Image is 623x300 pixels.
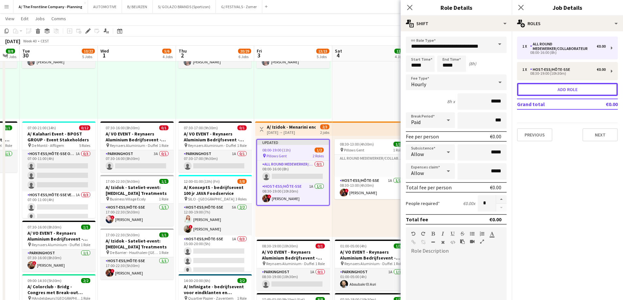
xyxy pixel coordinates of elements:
[335,155,408,177] app-card-role-placeholder: All Round medewerker/collaborateur
[100,204,174,226] app-card-role: Host-ess/Hôte-sse1/117:00-22:30 (5h30m)![PERSON_NAME]
[79,125,90,130] span: 0/12
[100,175,174,226] div: 17:00-22:30 (5h30m)1/1A/ Izidok - Sateliet-event: [MEDICAL_DATA] Treatments Business Village Ecol...
[216,0,262,13] button: G/ FESTIVALS - Zomer
[393,261,403,266] span: 1 Role
[49,14,69,23] a: Comms
[162,49,171,54] span: 5/6
[460,239,465,244] button: Paste as plain text
[6,54,16,59] div: 3 Jobs
[335,240,408,291] app-job-card: 01:00-05:00 (4h)1/1A/ VO EVENT - Reynaers Aluminium Bedrijfsevent - PARKING LEVERANCIERS - 29/09 ...
[110,250,159,255] span: De Barrier - Houthalen-[GEOGRAPHIC_DATA]
[22,150,95,191] app-card-role: Host-ess/Hôte-sse Onthaal-Accueill1A0/307:00-11:00 (4h)
[463,200,475,206] div: €0.00 x
[316,244,325,248] span: 0/1
[587,99,618,109] td: €0.00
[179,131,252,143] h3: A/ VO EVENT - Reynaers Aluminium Bedrijfsevent - PARKING LEVERANCIERS - 29/09 tem 06/10
[335,139,408,199] app-job-card: 08:30-13:00 (4h30m)1/1 Pillows Gent1 RoleAll Round medewerker/collaborateurHost-ess/Hôte-sse1A1/1...
[82,49,95,54] span: 10/22
[79,143,90,148] span: 5 Roles
[100,229,174,279] app-job-card: 17:00-22:30 (5h30m)1/1A/ Izidok - Sateliet-event: [MEDICAL_DATA] Treatments De Barrier - Houthale...
[22,284,95,295] h3: A/ Colorclub - Bridg - Congres met Break-out sessies
[22,191,95,232] app-card-role: Host-ess/Hôte-sse Vestiaire1A0/307:00-11:00 (4h)
[81,225,90,229] span: 1/1
[267,195,271,198] span: !
[122,0,153,13] button: B/ BEURZEN
[490,184,501,191] div: €0.00
[237,179,247,184] span: 5/8
[257,161,329,183] app-card-role: All Round medewerker/collaborateur0/108:00-16:00 (8h)
[406,216,428,223] div: Total fee
[22,121,95,218] app-job-card: 07:00-21:00 (14h)0/12A/ Kalahari Event - BPOST GROUP - Event Stakeholders De Montil - Affligem5 R...
[266,261,314,266] span: Reynaers Aluminium - Duffel
[441,240,445,245] button: Clear Formatting
[179,121,252,172] app-job-card: 07:30-17:00 (9h30m)0/1A/ VO EVENT - Reynaers Aluminium Bedrijfsevent - PARKING LEVERANCIERS - 29/...
[394,49,407,54] span: 11/11
[21,16,28,22] span: Edit
[320,129,329,135] div: 2 jobs
[82,54,95,59] div: 5 Jobs
[159,179,168,184] span: 1/1
[100,184,174,196] h3: A/ Izidok - Sateliet-event: [MEDICAL_DATA] Treatments
[335,249,408,261] h3: A/ VO EVENT - Reynaers Aluminium Bedrijfsevent - PARKING LEVERANCIERS - 29/09 tem 06/10
[159,125,168,130] span: 0/1
[238,49,251,54] span: 20/29
[411,119,421,125] span: Paid
[100,131,174,143] h3: A/ VO EVENT - Reynaers Aluminium Bedrijfsevent - PARKING LEVERANCIERS - 29/09 tem 06/10
[262,244,298,248] span: 08:30-19:00 (10h30m)
[262,148,291,152] span: 08:00-19:00 (11h)
[256,139,330,206] div: Updated08:00-19:00 (11h)1/2 Pillows Gent2 RolesAll Round medewerker/collaborateur0/108:00-16:00 (...
[179,175,252,272] div: 12:00-01:00 (13h) (Fri)5/8A/ KonseptS - bedrijfsevent 100 jr JAVA Foodservice SILO - [GEOGRAPHIC_...
[450,240,455,245] button: HTML Code
[32,143,64,148] span: De Montil - Affligem
[13,0,88,13] button: A/ The Frontline Company - Planning
[235,197,247,201] span: 3 Roles
[470,239,475,244] button: Insert video
[393,142,403,147] span: 1/1
[5,38,20,44] div: [DATE]
[22,249,95,272] app-card-role: Parkinghost1/107:30-16:00 (8h30m)![PERSON_NAME]
[22,230,95,242] h3: A/ VO EVENT - Reynaers Aluminium Bedrijfsevent - PARKING LEVERANCIERS - 29/09 tem 06/10
[489,216,501,223] div: €0.00
[81,242,90,247] span: 1 Role
[257,268,330,291] app-card-role: Parkinghost1A0/108:30-19:00 (10h30m)
[22,131,95,143] h3: A/ Kalahari Event - BPOST GROUP - Event Stakeholders
[100,48,109,54] span: Wed
[334,52,342,59] span: 4
[179,48,187,54] span: Thu
[238,54,251,59] div: 6 Jobs
[340,142,374,147] span: 08:30-13:00 (4h30m)
[153,0,216,13] button: S/ GOLAZO BRANDS (Sportizon)
[470,231,475,236] button: Unordered List
[159,232,168,237] span: 1/1
[313,153,324,158] span: 2 Roles
[490,133,501,140] div: €0.00
[22,221,95,272] app-job-card: 07:30-16:00 (8h30m)1/1A/ VO EVENT - Reynaers Aluminium Bedrijfsevent - PARKING LEVERANCIERS - 29/...
[267,130,316,135] div: [DATE] → [DATE]
[32,261,36,265] span: !
[32,242,80,247] span: Reynaers Aluminium - Duffel
[320,124,329,129] span: 2/3
[522,44,530,49] div: 1 x
[27,278,61,283] span: 09:00-14:30 (5h30m)
[27,125,56,130] span: 07:00-21:00 (14h)
[406,200,440,206] label: People required
[469,61,476,67] div: (8h)
[597,67,606,72] div: €0.00
[179,150,252,172] app-card-role: Parkinghost1A0/107:30-17:00 (9h30m)
[395,54,407,59] div: 4 Jobs
[406,184,452,191] div: Total fee per person
[597,44,606,49] div: €0.00
[317,54,329,59] div: 5 Jobs
[411,151,424,157] span: Allow
[431,240,435,245] button: Horizontal Line
[159,143,168,148] span: 1 Role
[447,99,455,104] div: 8h x
[490,231,494,236] button: Text Color
[81,278,90,283] span: 2/2
[267,124,316,130] h3: A/ Izidok - Menarini endocrinologie - 03+04/10/2025
[335,48,342,54] span: Sat
[394,244,403,248] span: 1/1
